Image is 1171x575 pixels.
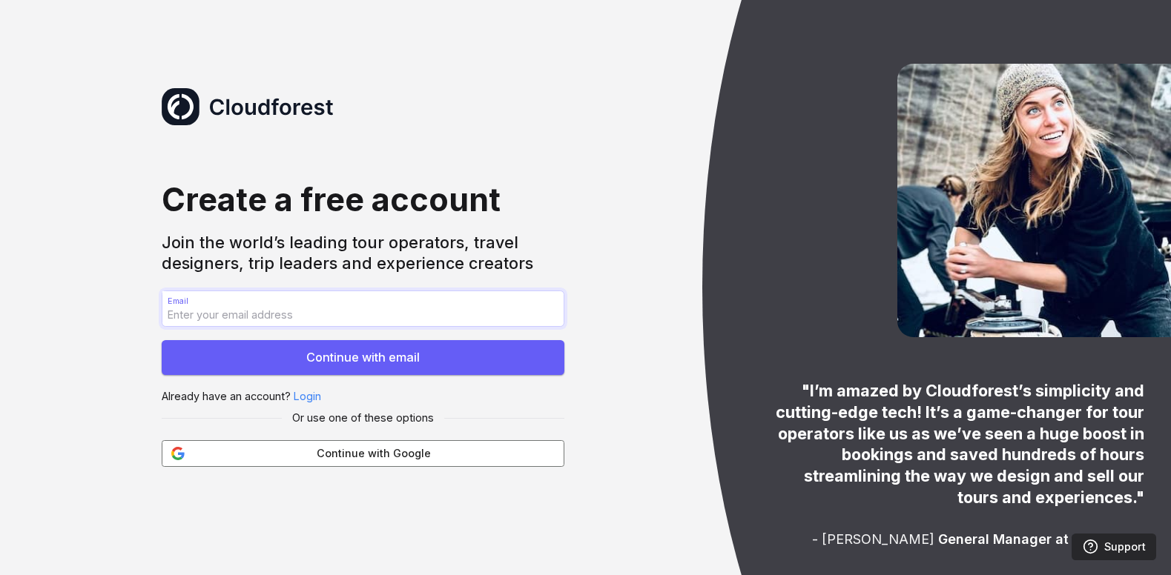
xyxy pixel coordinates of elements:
[162,390,321,402] span: Already have an account?
[897,64,1171,337] img: Silvia Pisci
[761,380,1144,508] div: "I’m amazed by Cloudforest’s simplicity and cutting-edge tech! It’s a game-changer for tour opera...
[193,445,555,462] span: Continue with Google
[812,531,934,547] span: - [PERSON_NAME]
[282,411,445,427] div: Or use one of these options
[938,531,1144,547] span: General Manager at
[162,340,564,375] button: Continue with email
[1104,539,1146,555] span: Support
[162,440,564,467] button: Continue with Google
[162,291,563,327] input: Email
[294,390,321,402] a: Login
[1072,531,1144,547] a: Earthtones
[162,232,564,275] div: Join the world’s leading tour operators, travel designers, trip leaders and experience creators
[162,184,564,216] div: Create a free account
[1072,534,1156,560] a: Support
